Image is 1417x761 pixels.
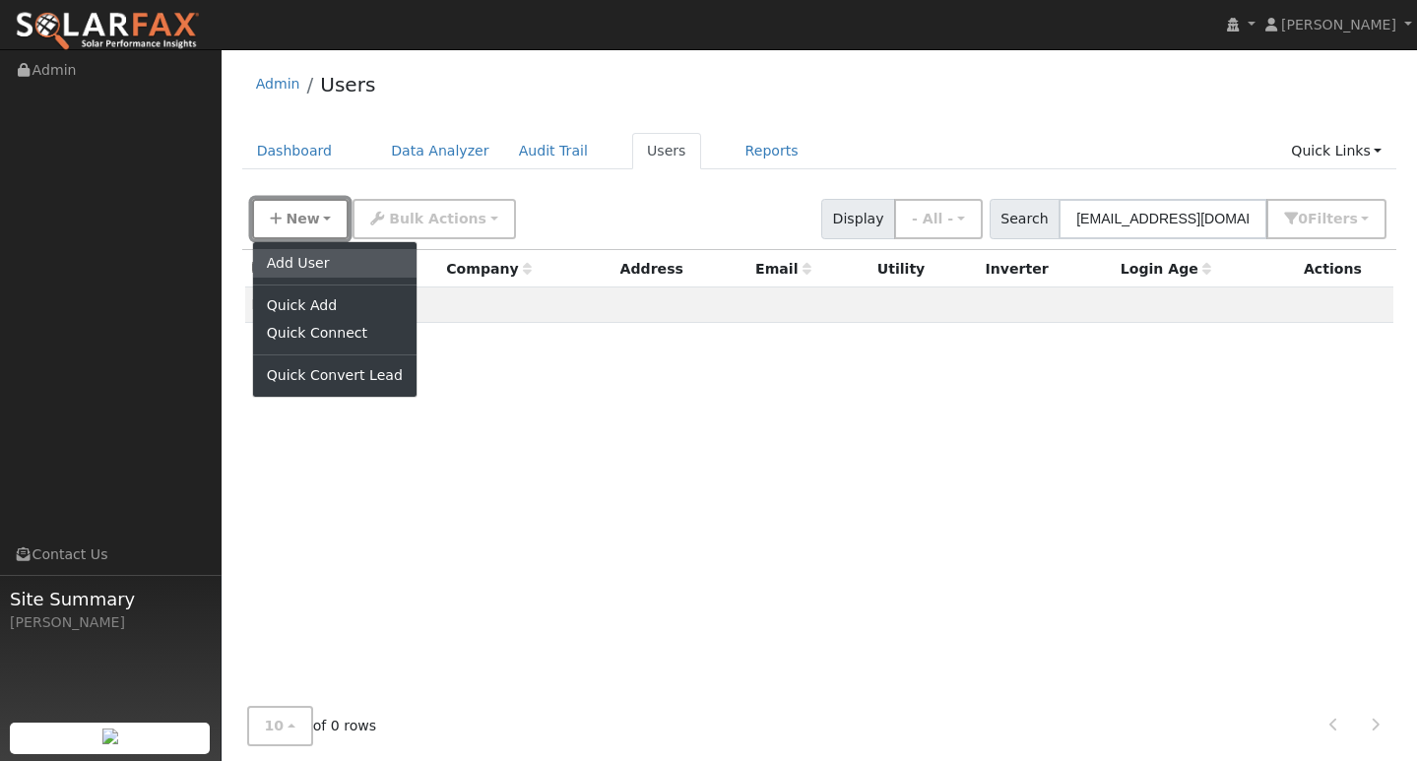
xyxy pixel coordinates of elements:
[986,259,1107,280] div: Inverter
[10,612,211,633] div: [PERSON_NAME]
[10,586,211,612] span: Site Summary
[504,133,603,169] a: Audit Trail
[389,211,486,226] span: Bulk Actions
[265,718,285,733] span: 10
[1308,211,1358,226] span: Filter
[877,259,972,280] div: Utility
[320,73,375,96] a: Users
[755,261,810,277] span: Email
[256,76,300,92] a: Admin
[1121,261,1211,277] span: Days since last login
[247,706,377,746] span: of 0 rows
[253,362,417,390] a: Quick Convert Lead
[446,261,531,277] span: Company name
[990,199,1060,239] span: Search
[632,133,701,169] a: Users
[253,320,417,348] a: Quick Connect
[1349,211,1357,226] span: s
[376,133,504,169] a: Data Analyzer
[1281,17,1396,32] span: [PERSON_NAME]
[353,199,515,239] button: Bulk Actions
[252,199,350,239] button: New
[286,211,319,226] span: New
[253,249,417,277] a: Add User
[1059,199,1267,239] input: Search
[253,292,417,320] a: Quick Add
[242,133,348,169] a: Dashboard
[15,11,200,52] img: SolarFax
[821,199,895,239] span: Display
[1276,133,1396,169] a: Quick Links
[102,729,118,744] img: retrieve
[1266,199,1386,239] button: 0Filters
[245,287,1394,323] td: None
[731,133,813,169] a: Reports
[894,199,983,239] button: - All -
[620,259,741,280] div: Address
[1304,259,1386,280] div: Actions
[247,706,313,746] button: 10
